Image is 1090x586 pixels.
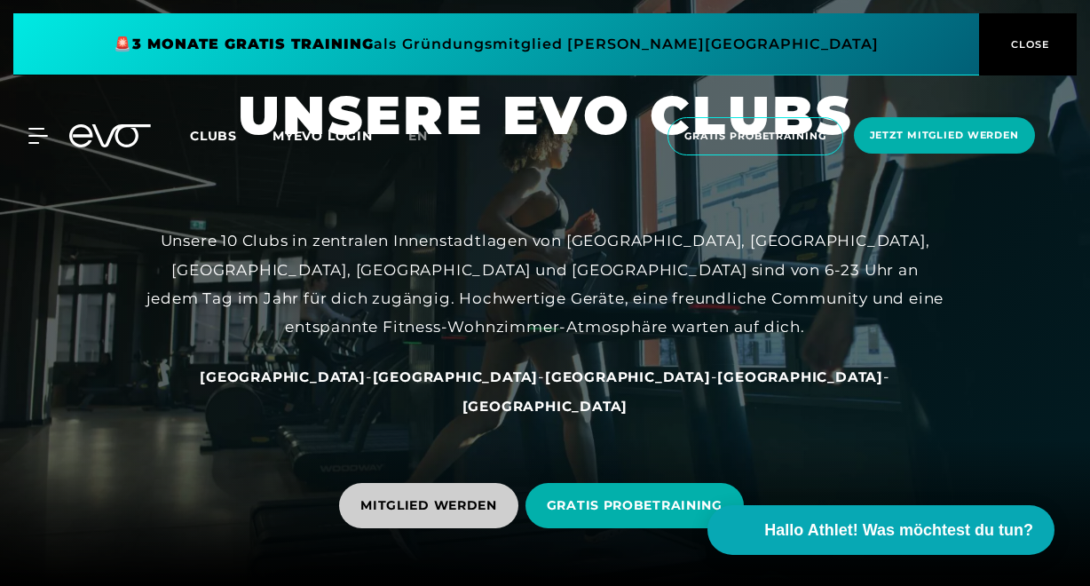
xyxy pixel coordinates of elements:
a: en [408,126,449,146]
span: MITGLIED WERDEN [360,496,497,515]
a: Jetzt Mitglied werden [849,117,1040,155]
span: GRATIS PROBETRAINING [547,496,723,515]
span: CLOSE [1007,36,1050,52]
a: Clubs [190,127,272,144]
span: Clubs [190,128,237,144]
a: [GEOGRAPHIC_DATA] [717,368,883,385]
a: MYEVO LOGIN [272,128,373,144]
span: [GEOGRAPHIC_DATA] [462,398,628,415]
a: GRATIS PROBETRAINING [525,470,751,542]
span: Gratis Probetraining [684,129,826,144]
a: [GEOGRAPHIC_DATA] [200,368,366,385]
a: [GEOGRAPHIC_DATA] [373,368,539,385]
a: MITGLIED WERDEN [339,470,525,542]
span: Jetzt Mitglied werden [870,128,1019,143]
span: Hallo Athlet! Was möchtest du tun? [764,519,1033,542]
a: [GEOGRAPHIC_DATA] [462,397,628,415]
button: CLOSE [979,13,1077,75]
a: [GEOGRAPHIC_DATA] [545,368,711,385]
button: Hallo Athlet! Was möchtest du tun? [707,505,1054,555]
div: Unsere 10 Clubs in zentralen Innenstadtlagen von [GEOGRAPHIC_DATA], [GEOGRAPHIC_DATA], [GEOGRAPHI... [146,226,944,341]
a: Gratis Probetraining [662,117,849,155]
div: - - - - [146,362,944,420]
span: en [408,128,428,144]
